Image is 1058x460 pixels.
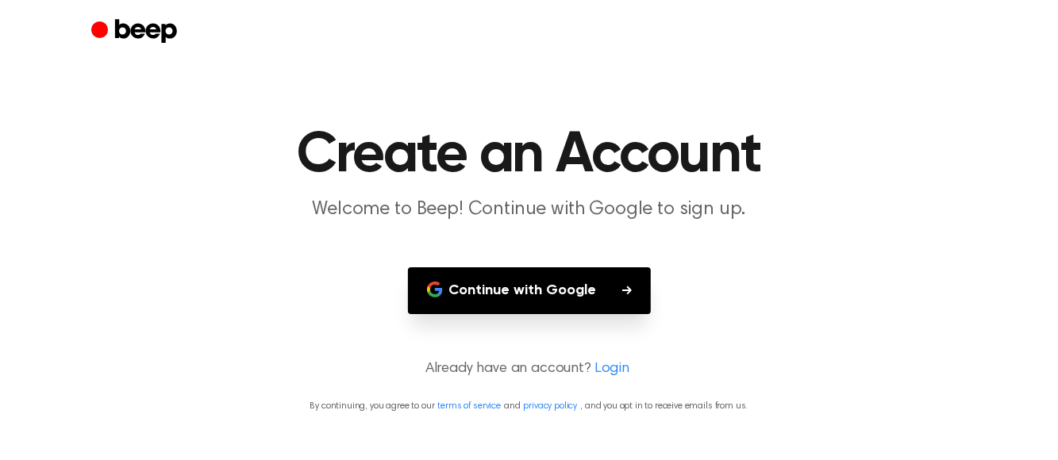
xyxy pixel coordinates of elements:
p: Welcome to Beep! Continue with Google to sign up. [225,197,834,223]
a: terms of service [438,401,501,411]
p: Already have an account? [19,358,1039,380]
a: privacy policy [524,401,578,411]
a: Beep [91,17,181,48]
a: Login [594,358,629,380]
h1: Create an Account [123,127,936,184]
p: By continuing, you agree to our and , and you opt in to receive emails from us. [19,399,1039,413]
button: Continue with Google [408,267,651,314]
